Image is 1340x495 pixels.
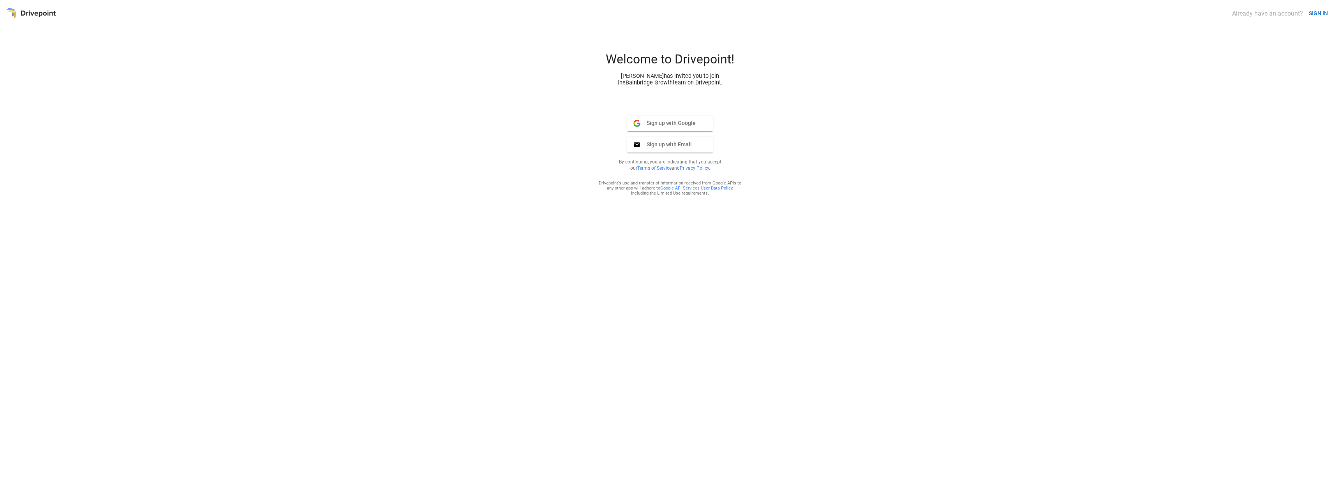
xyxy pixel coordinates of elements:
[680,165,709,171] a: Privacy Policy
[614,73,726,86] div: [PERSON_NAME] has invited you to join the Bainbridge Growth team on Drivepoint.
[640,119,696,126] span: Sign up with Google
[640,141,692,148] span: Sign up with Email
[598,181,742,196] div: Drivepoint's use and transfer of information received from Google APIs to any other app will adhe...
[637,165,672,171] a: Terms of Service
[627,116,713,131] button: Sign up with Google
[609,159,731,171] p: By continuing, you are indicating that you accept our and .
[1232,10,1303,17] div: Already have an account?
[577,52,763,73] div: Welcome to Drivepoint!
[660,186,732,191] a: Google API Services User Data Policy
[1306,6,1331,21] button: SIGN IN
[627,137,713,153] button: Sign up with Email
